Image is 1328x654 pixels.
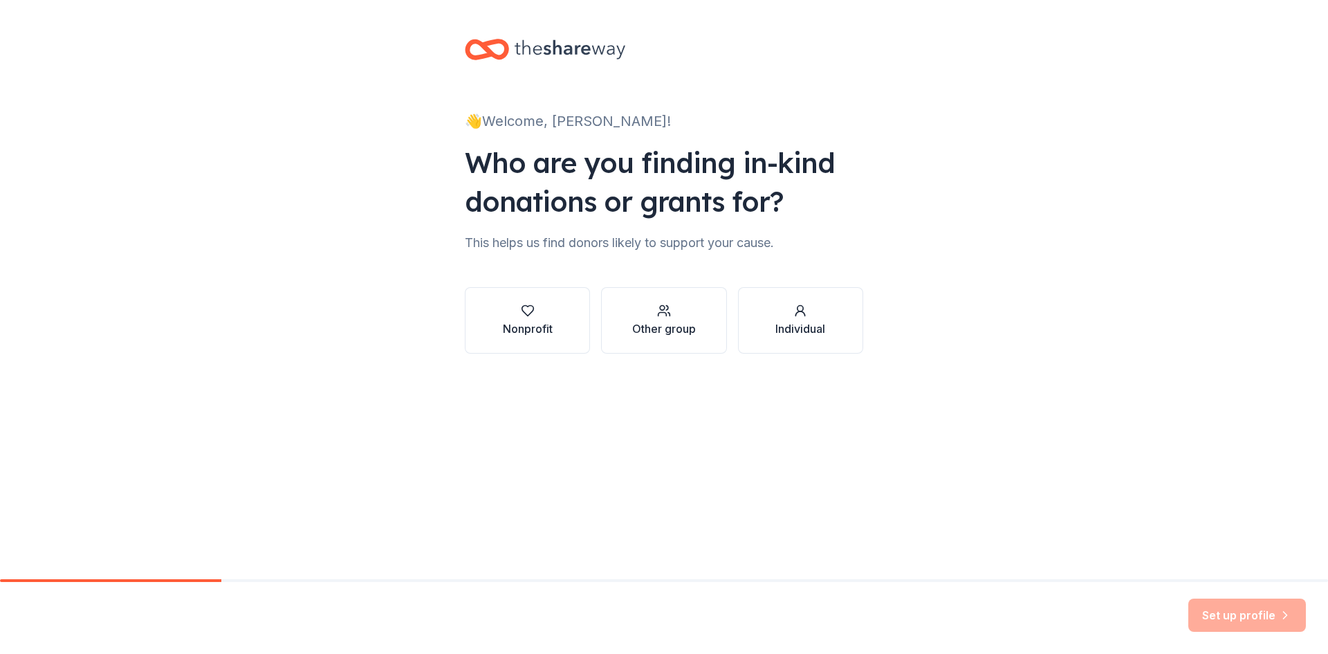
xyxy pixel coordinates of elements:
[601,287,726,354] button: Other group
[775,320,825,337] div: Individual
[632,320,696,337] div: Other group
[738,287,863,354] button: Individual
[465,143,863,221] div: Who are you finding in-kind donations or grants for?
[465,287,590,354] button: Nonprofit
[465,110,863,132] div: 👋 Welcome, [PERSON_NAME]!
[503,320,553,337] div: Nonprofit
[465,232,863,254] div: This helps us find donors likely to support your cause.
